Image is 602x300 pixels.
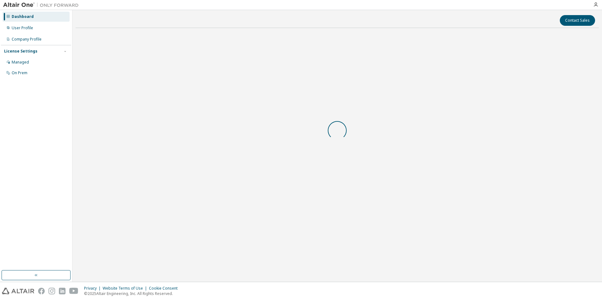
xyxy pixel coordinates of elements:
div: Company Profile [12,37,42,42]
img: youtube.svg [69,288,78,294]
p: © 2025 Altair Engineering, Inc. All Rights Reserved. [84,291,181,296]
div: Website Terms of Use [103,286,149,291]
img: Altair One [3,2,82,8]
div: Dashboard [12,14,34,19]
div: Managed [12,60,29,65]
div: On Prem [12,70,27,75]
img: altair_logo.svg [2,288,34,294]
img: instagram.svg [48,288,55,294]
button: Contact Sales [560,15,595,26]
div: Cookie Consent [149,286,181,291]
div: License Settings [4,49,37,54]
div: Privacy [84,286,103,291]
img: linkedin.svg [59,288,65,294]
div: User Profile [12,25,33,31]
img: facebook.svg [38,288,45,294]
